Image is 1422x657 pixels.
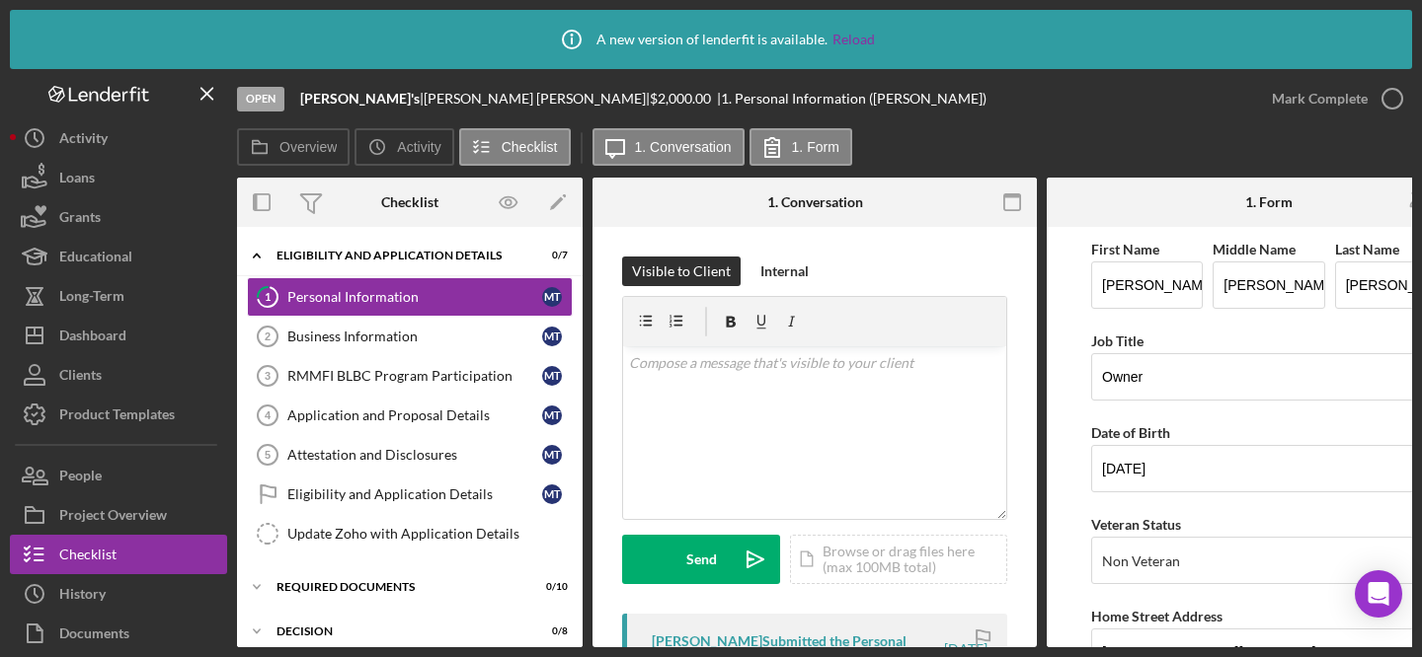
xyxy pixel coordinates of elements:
[287,289,542,305] div: Personal Information
[686,535,717,584] div: Send
[1091,424,1170,441] label: Date of Birth
[355,128,453,166] button: Activity
[10,158,227,197] button: Loans
[10,276,227,316] button: Long-Term
[247,317,573,356] a: 2Business InformationMT
[59,535,117,579] div: Checklist
[247,474,573,514] a: Eligibility and Application DetailsMT
[532,581,568,593] div: 0 / 10
[1091,332,1144,349] label: Job Title
[287,368,542,384] div: RMMFI BLBC Program Participation
[10,355,227,395] button: Clients
[10,535,227,574] button: Checklist
[247,435,573,474] a: 5Attestation and DisclosuresMT
[1091,608,1223,624] label: Home Street Address
[265,290,271,303] tspan: 1
[1102,553,1180,569] div: Non Veteran
[287,486,542,502] div: Eligibility and Application Details
[1091,241,1159,257] label: First Name
[59,316,126,360] div: Dashboard
[542,287,562,307] div: M T
[1335,241,1399,257] label: Last Name
[265,370,271,382] tspan: 3
[279,139,337,155] label: Overview
[10,118,227,158] button: Activity
[265,330,271,342] tspan: 2
[650,91,717,107] div: $2,000.00
[237,87,284,111] div: Open
[635,139,732,155] label: 1. Conversation
[10,614,227,653] button: Documents
[300,90,420,107] b: [PERSON_NAME]'s
[276,625,518,637] div: Decision
[237,128,350,166] button: Overview
[59,355,102,400] div: Clients
[10,395,227,434] button: Product Templates
[247,514,573,553] a: Update Zoho with Application Details
[717,91,987,107] div: | 1. Personal Information ([PERSON_NAME])
[542,445,562,465] div: M T
[532,625,568,637] div: 0 / 8
[760,256,809,286] div: Internal
[1245,194,1293,210] div: 1. Form
[59,237,132,281] div: Educational
[792,139,839,155] label: 1. Form
[265,449,271,461] tspan: 5
[59,158,95,202] div: Loans
[397,139,440,155] label: Activity
[767,194,863,210] div: 1. Conversation
[265,409,272,421] tspan: 4
[1252,79,1412,118] button: Mark Complete
[300,91,424,107] div: |
[459,128,571,166] button: Checklist
[59,495,167,540] div: Project Overview
[1213,241,1296,257] label: Middle Name
[59,574,106,619] div: History
[276,250,518,261] div: Eligibility and Application Details
[622,256,741,286] button: Visible to Client
[381,194,438,210] div: Checklist
[10,237,227,276] button: Educational
[542,327,562,346] div: M T
[10,197,227,237] a: Grants
[247,356,573,396] a: 3RMMFI BLBC Program ParticipationMT
[247,277,573,317] a: 1Personal InformationMT
[532,250,568,261] div: 0 / 7
[59,118,108,163] div: Activity
[750,128,852,166] button: 1. Form
[1272,79,1368,118] div: Mark Complete
[10,495,227,535] button: Project Overview
[542,484,562,504] div: M T
[832,32,875,47] a: Reload
[424,91,650,107] div: [PERSON_NAME] [PERSON_NAME] |
[542,405,562,425] div: M T
[247,396,573,435] a: 4Application and Proposal DetailsMT
[592,128,745,166] button: 1. Conversation
[10,316,227,355] button: Dashboard
[10,574,227,614] button: History
[632,256,731,286] div: Visible to Client
[59,197,101,242] div: Grants
[622,535,780,584] button: Send
[59,456,102,500] div: People
[750,256,819,286] button: Internal
[276,581,518,593] div: Required Documents
[547,15,875,64] div: A new version of lenderfit is available.
[287,407,542,423] div: Application and Proposal Details
[287,447,542,463] div: Attestation and Disclosures
[287,328,542,344] div: Business Information
[10,456,227,495] button: People
[59,395,175,439] div: Product Templates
